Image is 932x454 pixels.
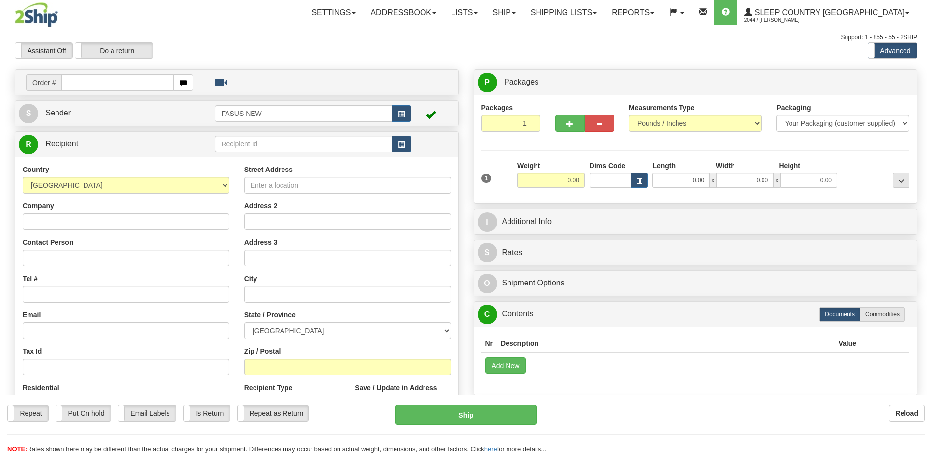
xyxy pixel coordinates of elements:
label: Height [779,161,800,170]
label: Put On hold [56,405,111,421]
label: Repeat [8,405,48,421]
a: Reports [604,0,662,25]
label: Assistant Off [15,43,72,58]
span: x [773,173,780,188]
span: S [19,104,38,123]
label: Contact Person [23,237,73,247]
button: Reload [889,405,925,422]
span: I [478,212,497,232]
label: Tax Id [23,346,42,356]
label: Do a return [75,43,153,58]
a: Lists [444,0,485,25]
a: Sleep Country [GEOGRAPHIC_DATA] 2044 / [PERSON_NAME] [737,0,917,25]
th: Nr [481,335,497,353]
span: x [709,173,716,188]
a: $Rates [478,243,914,263]
label: Length [652,161,676,170]
label: Address 3 [244,237,278,247]
span: Order # [26,74,61,91]
label: Tel # [23,274,38,284]
label: Address 2 [244,201,278,211]
div: Support: 1 - 855 - 55 - 2SHIP [15,33,917,42]
label: Save / Update in Address Book [355,383,451,402]
label: Measurements Type [629,103,695,113]
label: Commodities [860,307,905,322]
label: Repeat as Return [238,405,308,421]
a: Settings [304,0,363,25]
label: State / Province [244,310,296,320]
label: Dims Code [590,161,625,170]
span: C [478,305,497,324]
label: Weight [517,161,540,170]
span: Sleep Country [GEOGRAPHIC_DATA] [752,8,904,17]
a: P Packages [478,72,914,92]
span: R [19,135,38,154]
button: Add New [485,357,526,374]
span: NOTE: [7,445,27,453]
th: Value [834,335,860,353]
label: Is Return [184,405,230,421]
label: Packaging [776,103,811,113]
a: here [484,445,497,453]
span: Packages [504,78,538,86]
label: Email [23,310,41,320]
span: 1 [481,174,492,183]
a: CContents [478,304,914,324]
span: Recipient [45,140,78,148]
input: Recipient Id [215,136,392,152]
span: O [478,274,497,293]
label: Street Address [244,165,293,174]
a: OShipment Options [478,273,914,293]
iframe: chat widget [909,177,931,277]
label: Packages [481,103,513,113]
a: Ship [485,0,523,25]
b: Reload [895,409,918,417]
label: Width [716,161,735,170]
th: Description [497,335,834,353]
label: City [244,274,257,284]
span: 2044 / [PERSON_NAME] [744,15,818,25]
a: IAdditional Info [478,212,914,232]
input: Sender Id [215,105,392,122]
label: Residential [23,383,59,393]
label: Recipient Type [244,383,293,393]
div: ... [893,173,909,188]
span: Sender [45,109,71,117]
label: Company [23,201,54,211]
label: Country [23,165,49,174]
label: Advanced [868,43,917,58]
button: Ship [395,405,536,425]
label: Documents [819,307,860,322]
input: Enter a location [244,177,451,194]
a: S Sender [19,103,215,123]
img: logo2044.jpg [15,2,58,27]
label: Zip / Postal [244,346,281,356]
label: Email Labels [118,405,176,421]
a: Addressbook [363,0,444,25]
span: P [478,73,497,92]
a: Shipping lists [523,0,604,25]
span: $ [478,243,497,262]
a: R Recipient [19,134,193,154]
